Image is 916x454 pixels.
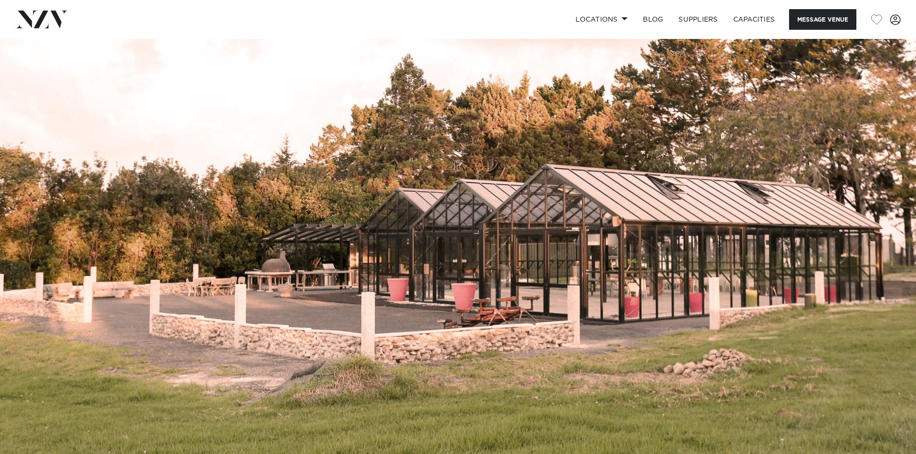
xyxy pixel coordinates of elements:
[635,9,671,30] a: BLOG
[789,9,856,30] button: Message Venue
[15,11,68,28] img: nzv-logo.png
[671,9,725,30] a: SUPPLIERS
[568,9,635,30] a: Locations
[726,9,783,30] a: Capacities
